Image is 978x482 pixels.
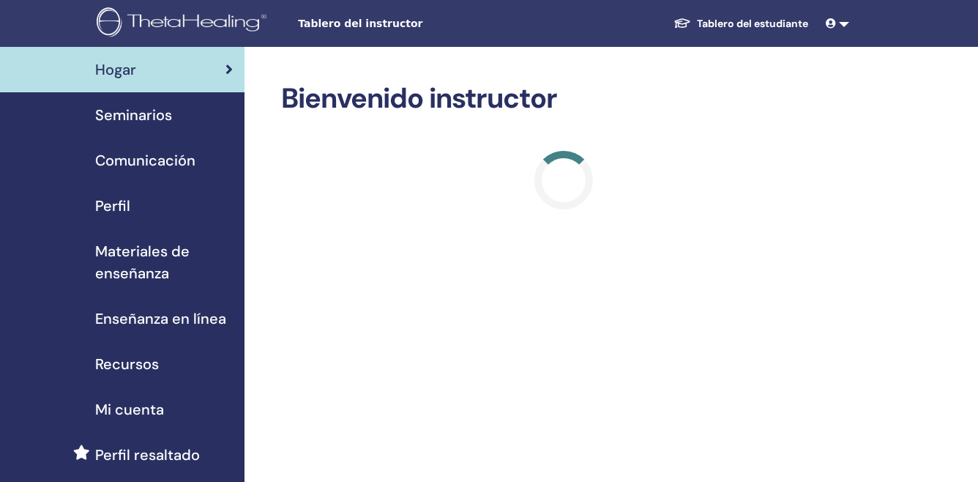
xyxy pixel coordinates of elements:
img: logo.png [97,7,272,40]
span: Enseñanza en línea [95,308,226,330]
span: Perfil [95,195,130,217]
span: Recursos [95,353,159,375]
span: Materiales de enseñanza [95,240,233,284]
span: Comunicación [95,149,195,171]
span: Perfil resaltado [95,444,200,466]
h2: Bienvenido instructor [281,82,846,116]
span: Hogar [95,59,136,81]
span: Mi cuenta [95,398,164,420]
a: Tablero del estudiante [662,10,820,37]
img: graduation-cap-white.svg [673,17,691,29]
span: Seminarios [95,104,172,126]
span: Tablero del instructor [298,16,518,31]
